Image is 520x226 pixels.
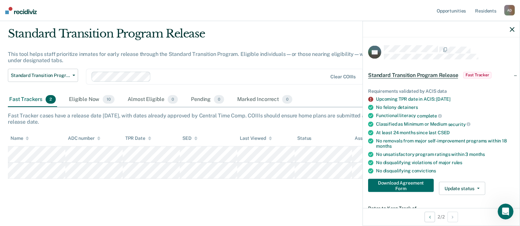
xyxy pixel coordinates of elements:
[355,136,385,141] div: Assigned to
[363,64,520,86] div: Standard Transition Program ReleaseFast Tracker
[363,208,520,225] div: 2 / 2
[376,152,514,157] div: No unsatisfactory program ratings within 3
[439,182,485,195] button: Update status
[376,143,392,149] span: months
[240,136,272,141] div: Last Viewed
[5,7,37,14] img: Recidiviz
[214,95,224,104] span: 0
[376,168,514,174] div: No disqualifying
[8,92,57,107] div: Fast Trackers
[11,73,70,78] span: Standard Transition Program Release
[425,212,435,222] button: Previous Opportunity
[168,95,178,104] span: 0
[376,121,514,127] div: Classified as Minimum or Medium
[376,160,514,165] div: No disqualifying violations of major
[376,96,514,102] div: Upcoming TPR date in ACIS: [DATE]
[125,136,151,141] div: TPR Date
[8,113,512,125] div: Fast Tracker cases have a release date [DATE], with dates already approved by Central Time Comp. ...
[452,160,462,165] span: rules
[376,113,514,119] div: Functional literacy
[448,121,471,127] span: security
[412,168,436,173] span: convictions
[398,105,418,110] span: detainers
[236,92,294,107] div: Marked Incorrect
[469,152,485,157] span: months
[368,206,514,211] dt: Dates to Keep Track of
[297,136,311,141] div: Status
[10,136,29,141] div: Name
[368,88,514,94] div: Requirements validated by ACIS data
[126,92,179,107] div: Almost Eligible
[463,72,491,78] span: Fast Tracker
[417,113,442,118] span: complete
[46,95,56,104] span: 2
[368,179,434,192] button: Download Agreement Form
[8,27,398,46] div: Standard Transition Program Release
[498,204,513,219] iframe: Intercom live chat
[368,72,458,78] span: Standard Transition Program Release
[368,179,436,192] a: Navigate to form link
[376,138,514,149] div: No removals from major self-improvement programs within 18
[190,92,225,107] div: Pending
[438,130,450,135] span: CSED
[8,51,398,63] div: This tool helps staff prioritize inmates for early release through the Standard Transition Progra...
[504,5,515,15] div: A D
[68,92,116,107] div: Eligible Now
[376,130,514,135] div: At least 24 months since last
[376,105,514,110] div: No felony
[103,95,114,104] span: 10
[330,74,355,80] div: Clear COIIIs
[447,212,458,222] button: Next Opportunity
[282,95,292,104] span: 0
[68,136,101,141] div: ADC number
[182,136,198,141] div: SED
